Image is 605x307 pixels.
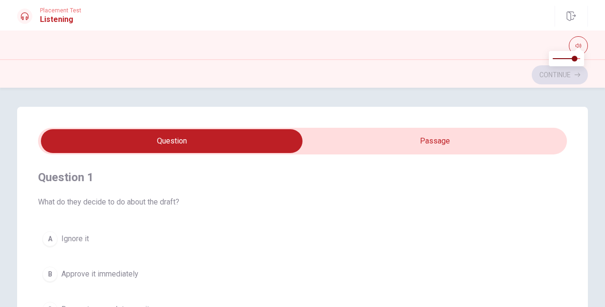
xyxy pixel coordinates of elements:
span: What do they decide to do about the draft? [38,196,567,208]
span: Ignore it [61,233,89,245]
button: BApprove it immediately [38,262,567,286]
span: Approve it immediately [61,268,138,280]
h1: Listening [40,14,81,25]
div: A [42,231,58,246]
h4: Question 1 [38,170,567,185]
button: AIgnore it [38,227,567,251]
span: Placement Test [40,7,81,14]
div: B [42,266,58,282]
